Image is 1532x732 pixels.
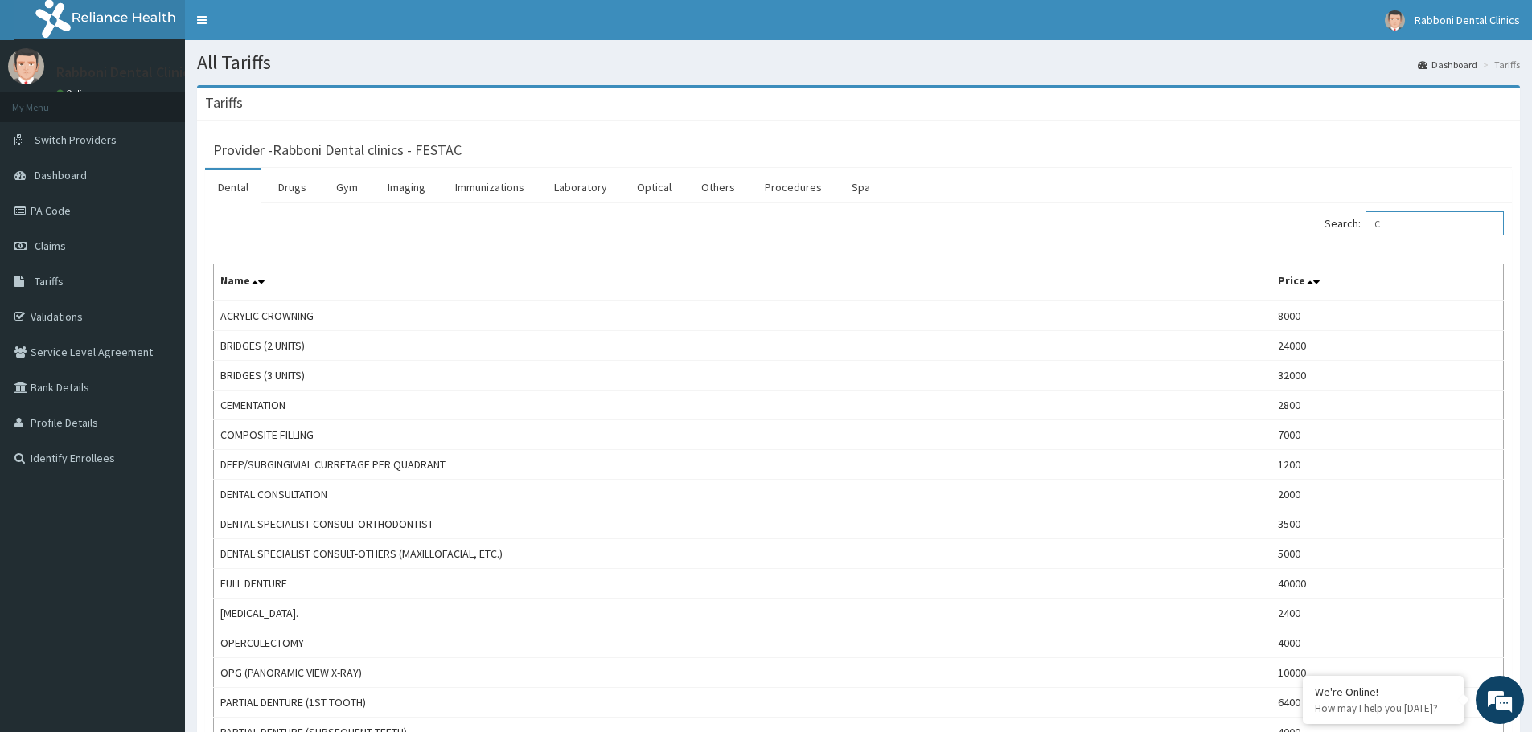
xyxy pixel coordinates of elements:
td: 24000 [1271,331,1503,361]
td: PARTIAL DENTURE (1ST TOOTH) [214,688,1271,718]
td: 32000 [1271,361,1503,391]
span: Tariffs [35,274,64,288]
th: Name [214,264,1271,301]
td: 8000 [1271,301,1503,331]
input: Search: [1366,211,1504,235]
a: Drugs [265,170,319,204]
img: User Image [1385,10,1405,31]
td: [MEDICAL_DATA]. [214,599,1271,628]
a: Spa [839,170,883,204]
a: Optical [624,170,684,204]
a: Imaging [375,170,438,204]
p: How may I help you today? [1315,701,1452,715]
td: 4000 [1271,628,1503,658]
a: Immunizations [442,170,537,204]
td: 7000 [1271,420,1503,450]
h3: Tariffs [205,96,243,110]
p: Rabboni Dental Clinics [56,65,196,80]
a: Dental [205,170,261,204]
a: Gym [323,170,371,204]
td: OPG (PANORAMIC VIEW X-RAY) [214,658,1271,688]
td: COMPOSITE FILLING [214,420,1271,450]
td: 5000 [1271,539,1503,569]
td: BRIDGES (2 UNITS) [214,331,1271,361]
td: 1200 [1271,450,1503,480]
td: 2400 [1271,599,1503,628]
div: We're Online! [1315,685,1452,699]
td: 2000 [1271,480,1503,509]
li: Tariffs [1479,58,1520,72]
td: CEMENTATION [214,391,1271,420]
td: OPERCULECTOMY [214,628,1271,658]
td: 2800 [1271,391,1503,420]
a: Online [56,88,95,99]
td: DEEP/SUBGINGIVIAL CURRETAGE PER QUADRANT [214,450,1271,480]
a: Procedures [752,170,835,204]
h3: Provider - Rabboni Dental clinics - FESTAC [213,143,462,157]
span: Switch Providers [35,133,117,147]
th: Price [1271,264,1503,301]
td: 3500 [1271,509,1503,539]
td: 40000 [1271,569,1503,599]
td: DENTAL CONSULTATION [214,480,1271,509]
img: User Image [8,48,44,84]
td: ACRYLIC CROWNING [214,301,1271,331]
a: Laboratory [541,170,620,204]
td: BRIDGES (3 UNITS) [214,361,1271,391]
td: 6400 [1271,688,1503,718]
span: Claims [35,239,66,253]
td: FULL DENTURE [214,569,1271,599]
td: DENTAL SPECIALIST CONSULT-OTHERS (MAXILLOFACIAL, ETC.) [214,539,1271,569]
span: Rabboni Dental Clinics [1415,13,1520,27]
td: 10000 [1271,658,1503,688]
a: Dashboard [1418,58,1477,72]
td: DENTAL SPECIALIST CONSULT-ORTHODONTIST [214,509,1271,539]
h1: All Tariffs [197,52,1520,73]
a: Others [688,170,748,204]
label: Search: [1325,211,1504,235]
span: Dashboard [35,168,87,182]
